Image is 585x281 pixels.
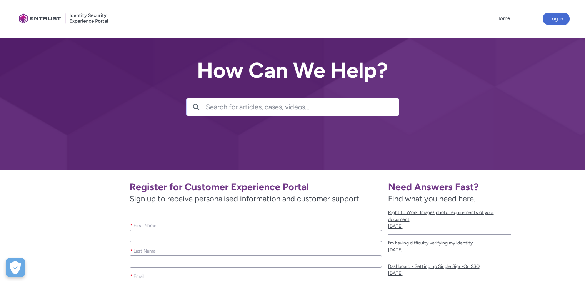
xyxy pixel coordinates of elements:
a: I’m having difficulty verifying my identity[DATE] [388,235,511,258]
lightning-formatted-date-time: [DATE] [388,247,403,253]
lightning-formatted-date-time: [DATE] [388,224,403,229]
h1: Need Answers Fast? [388,181,511,193]
span: Dashboard - Setting up Single Sign-On SSO [388,263,511,270]
abbr: required [130,274,133,279]
abbr: required [130,248,133,254]
span: Sign up to receive personalised information and customer support [130,193,382,204]
button: Open Preferences [6,258,25,277]
input: Search for articles, cases, videos... [206,98,399,116]
h2: How Can We Help? [186,59,399,82]
label: Last Name [130,246,159,254]
label: Email [130,271,148,280]
span: Find what you need here. [388,194,475,203]
span: I’m having difficulty verifying my identity [388,239,511,246]
div: Cookie Preferences [6,258,25,277]
a: Home [494,13,512,24]
label: First Name [130,221,160,229]
button: Log in [543,13,570,25]
abbr: required [130,223,133,228]
a: Right to Work: Image/ photo requirements of your document[DATE] [388,204,511,235]
h1: Register for Customer Experience Portal [130,181,382,193]
lightning-formatted-date-time: [DATE] [388,271,403,276]
span: Right to Work: Image/ photo requirements of your document [388,209,511,223]
button: Search [187,98,206,116]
